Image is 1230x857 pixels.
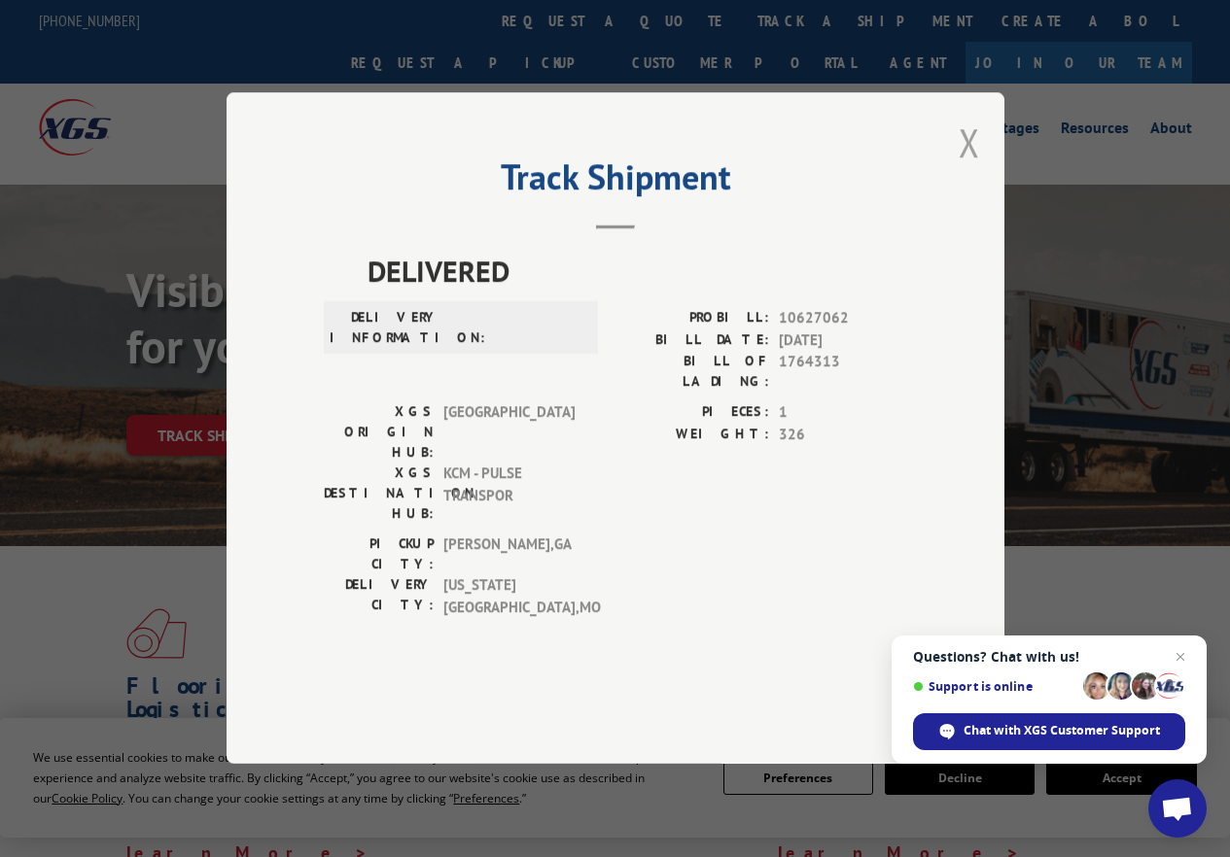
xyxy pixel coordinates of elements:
span: [GEOGRAPHIC_DATA] [443,402,575,463]
label: PIECES: [615,402,769,425]
label: PROBILL: [615,308,769,330]
span: Support is online [913,679,1076,694]
label: DELIVERY CITY: [324,575,434,619]
label: BILL DATE: [615,329,769,352]
label: DELIVERY INFORMATION: [330,308,439,349]
label: PICKUP CITY: [324,534,434,575]
span: KCM - PULSE TRANSPOR [443,463,575,525]
button: Close modal [959,117,980,168]
label: XGS DESTINATION HUB: [324,463,434,525]
h2: Track Shipment [324,163,907,200]
label: WEIGHT: [615,424,769,446]
label: XGS ORIGIN HUB: [324,402,434,463]
span: 326 [779,424,907,446]
span: Questions? Chat with us! [913,649,1185,665]
label: BILL OF LADING: [615,352,769,393]
span: Chat with XGS Customer Support [964,722,1160,739]
span: [DATE] [779,329,907,352]
span: 10627062 [779,308,907,330]
span: 1 [779,402,907,425]
span: DELIVERED [368,250,907,293]
div: Chat with XGS Customer Support [913,713,1185,750]
span: [PERSON_NAME] , GA [443,534,575,575]
span: Close chat [1169,645,1192,668]
span: 1764313 [779,352,907,393]
div: Open chat [1148,779,1207,838]
span: [US_STATE][GEOGRAPHIC_DATA] , MO [443,575,575,619]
